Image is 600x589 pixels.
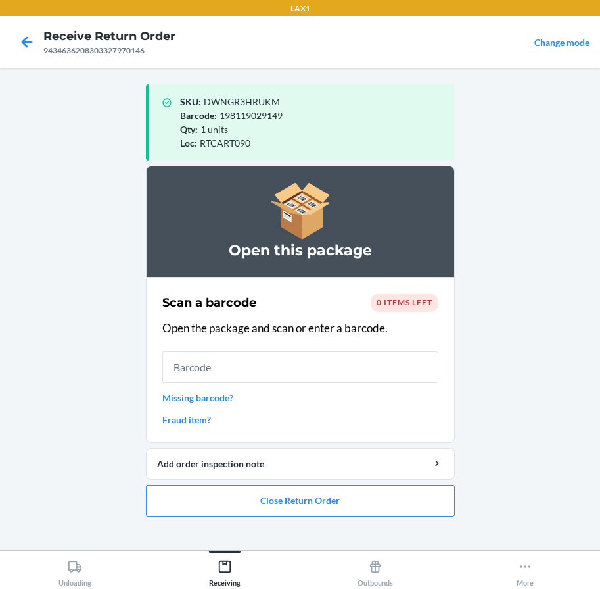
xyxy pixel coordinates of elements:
button: Receiving [150,551,300,587]
div: More [517,554,534,587]
span: SKU : [180,96,201,107]
p: Open the package and scan or enter a barcode. [162,320,438,337]
div: Unloading [58,554,91,587]
span: 1 units [200,124,228,135]
div: 9434636208303327970146 [43,45,175,57]
p: LAX1 [290,3,310,14]
h3: Open this package [162,240,438,261]
div: Receiving [209,554,241,587]
div: Add order inspection note [157,457,444,471]
span: DWNGR3HRUKM [204,96,280,107]
a: Fraud item? [162,413,438,426]
input: Barcode [162,351,438,383]
a: Missing barcode? [162,391,438,405]
div: Outbounds [358,554,393,587]
span: Qty : [180,124,198,135]
span: Loc : [180,138,197,149]
span: 0 items left [377,297,432,307]
span: RTCART090 [200,138,250,149]
span: Barcode : [180,110,217,121]
h2: Scan a barcode [162,294,256,311]
button: Outbounds [300,551,450,587]
button: Add order inspection note [146,448,455,480]
button: Close Return Order [146,485,455,517]
h4: Receive Return Order [43,28,175,45]
a: Change mode [534,37,589,48]
span: 198119029149 [219,110,283,121]
button: More [450,551,600,587]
